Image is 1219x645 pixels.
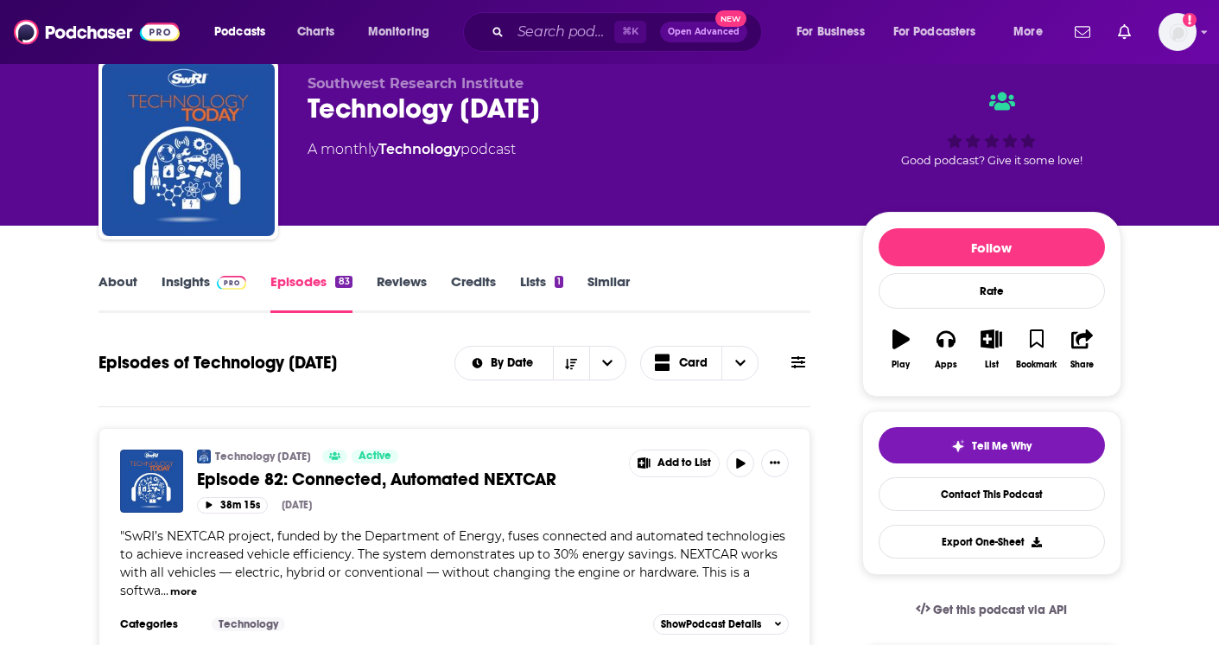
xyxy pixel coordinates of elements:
[640,346,759,380] button: Choose View
[1059,318,1104,380] button: Share
[491,357,539,369] span: By Date
[879,228,1105,266] button: Follow
[892,360,910,370] div: Play
[511,18,614,46] input: Search podcasts, credits, & more...
[120,450,183,513] img: Episode 82: Connected, Automated NEXTCAR
[197,497,268,514] button: 38m 15s
[359,448,391,465] span: Active
[1159,13,1197,51] img: User Profile
[202,18,288,46] button: open menu
[120,617,198,631] h3: Categories
[120,528,785,598] span: "
[879,318,924,380] button: Play
[102,63,275,236] img: Technology Today
[555,276,563,288] div: 1
[377,273,427,313] a: Reviews
[308,139,516,160] div: A monthly podcast
[217,276,247,290] img: Podchaser Pro
[1070,360,1094,370] div: Share
[935,360,957,370] div: Apps
[1014,318,1059,380] button: Bookmark
[356,18,452,46] button: open menu
[120,528,785,598] span: SwRI’s NEXTCAR project, funded by the Department of Energy, fuses connected and automated technol...
[653,614,790,635] button: ShowPodcast Details
[902,589,1082,631] a: Get this podcast via API
[520,273,563,313] a: Lists1
[879,525,1105,559] button: Export One-Sheet
[1159,13,1197,51] span: Logged in as khanusik
[893,20,976,44] span: For Podcasters
[951,439,965,453] img: tell me why sparkle
[879,477,1105,511] a: Contact This Podcast
[660,22,747,42] button: Open AdvancedNew
[197,450,211,463] img: Technology Today
[761,450,789,477] button: Show More Button
[862,75,1121,182] div: Good podcast? Give it some love!
[985,360,999,370] div: List
[286,18,345,46] a: Charts
[589,347,625,380] button: open menu
[378,141,460,157] a: Technology
[679,357,708,369] span: Card
[630,450,720,476] button: Show More Button
[882,18,1001,46] button: open menu
[797,20,865,44] span: For Business
[335,276,352,288] div: 83
[715,10,746,27] span: New
[972,439,1032,453] span: Tell Me Why
[212,617,285,631] a: Technology
[455,357,553,369] button: open menu
[161,583,168,598] span: ...
[668,28,740,36] span: Open Advanced
[1013,20,1043,44] span: More
[1111,17,1138,47] a: Show notifications dropdown
[784,18,886,46] button: open menu
[197,469,617,490] a: Episode 82: Connected, Automated NEXTCAR
[587,273,630,313] a: Similar
[657,457,711,469] span: Add to List
[451,273,496,313] a: Credits
[98,273,137,313] a: About
[553,347,589,380] button: Sort Direction
[14,16,180,48] img: Podchaser - Follow, Share and Rate Podcasts
[1183,13,1197,27] svg: Add a profile image
[968,318,1013,380] button: List
[352,450,398,463] a: Active
[98,352,337,374] h1: Episodes of Technology [DATE]
[1016,360,1057,370] div: Bookmark
[1159,13,1197,51] button: Show profile menu
[215,450,311,463] a: Technology [DATE]
[270,273,352,313] a: Episodes83
[282,499,312,511] div: [DATE]
[879,273,1105,309] div: Rate
[214,20,265,44] span: Podcasts
[901,154,1082,167] span: Good podcast? Give it some love!
[661,618,761,630] span: Show Podcast Details
[614,21,646,43] span: ⌘ K
[1001,18,1064,46] button: open menu
[933,603,1067,617] span: Get this podcast via API
[479,12,778,52] div: Search podcasts, credits, & more...
[162,273,247,313] a: InsightsPodchaser Pro
[297,20,334,44] span: Charts
[879,427,1105,463] button: tell me why sparkleTell Me Why
[1068,17,1097,47] a: Show notifications dropdown
[197,469,556,490] span: Episode 82: Connected, Automated NEXTCAR
[308,75,524,92] span: Southwest Research Institute
[454,346,626,380] h2: Choose List sort
[170,584,197,599] button: more
[368,20,429,44] span: Monitoring
[924,318,968,380] button: Apps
